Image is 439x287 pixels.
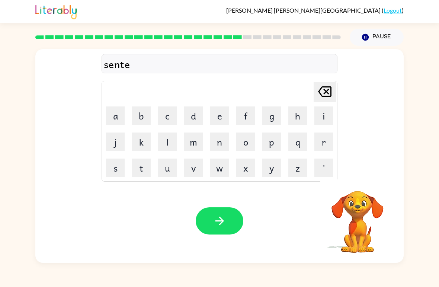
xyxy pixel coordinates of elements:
[106,159,125,177] button: s
[184,133,203,151] button: m
[104,56,335,72] div: sente
[236,133,255,151] button: o
[106,106,125,125] button: a
[350,29,404,46] button: Pause
[210,159,229,177] button: w
[106,133,125,151] button: j
[158,106,177,125] button: c
[384,7,402,14] a: Logout
[262,159,281,177] button: y
[158,133,177,151] button: l
[35,3,77,19] img: Literably
[320,179,395,254] video: Your browser must support playing .mp4 files to use Literably. Please try using another browser.
[262,106,281,125] button: g
[314,133,333,151] button: r
[236,159,255,177] button: x
[210,133,229,151] button: n
[132,159,151,177] button: t
[226,7,382,14] span: [PERSON_NAME] [PERSON_NAME][GEOGRAPHIC_DATA]
[262,133,281,151] button: p
[288,133,307,151] button: q
[314,159,333,177] button: '
[210,106,229,125] button: e
[132,106,151,125] button: b
[226,7,404,14] div: ( )
[288,106,307,125] button: h
[314,106,333,125] button: i
[158,159,177,177] button: u
[288,159,307,177] button: z
[184,159,203,177] button: v
[132,133,151,151] button: k
[184,106,203,125] button: d
[236,106,255,125] button: f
